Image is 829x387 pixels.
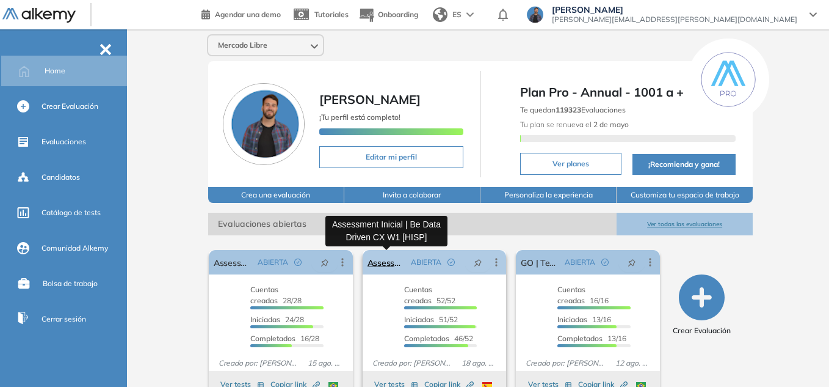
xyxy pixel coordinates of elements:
[556,105,581,114] b: 119323
[250,315,304,324] span: 24/28
[628,257,636,267] span: pushpin
[447,259,455,266] span: check-circle
[215,10,281,19] span: Agendar una demo
[214,358,303,369] span: Creado por: [PERSON_NAME]
[520,153,621,175] button: Ver planes
[319,112,400,122] span: ¡Tu perfil está completo!
[521,358,610,369] span: Creado por: [PERSON_NAME]
[565,257,595,268] span: ABIERTA
[43,278,98,289] span: Bolsa de trabajo
[378,10,418,19] span: Onboarding
[250,334,295,343] span: Completados
[404,334,449,343] span: Completados
[557,285,609,305] span: 16/16
[250,315,280,324] span: Iniciadas
[314,10,349,19] span: Tutoriales
[42,101,98,112] span: Crear Evaluación
[521,250,560,275] a: GO | Test #2 | W7 BR V2
[404,334,473,343] span: 46/52
[601,259,609,266] span: check-circle
[42,314,86,325] span: Cerrar sesión
[520,83,736,101] span: Plan Pro - Annual - 1001 a +
[411,257,441,268] span: ABIERTA
[344,187,480,203] button: Invita a colaborar
[465,252,491,272] button: pushpin
[617,213,753,235] button: Ver todas las evaluaciones
[673,275,731,336] button: Crear Evaluación
[466,12,474,17] img: arrow
[552,5,797,15] span: [PERSON_NAME]
[452,9,462,20] span: ES
[250,285,302,305] span: 28/28
[557,334,626,343] span: 13/16
[404,315,434,324] span: Iniciadas
[42,207,101,218] span: Catálogo de tests
[319,146,463,168] button: Editar mi perfil
[218,40,267,50] span: Mercado Libre
[520,120,629,129] span: Tu plan se renueva el
[552,15,797,24] span: [PERSON_NAME][EMAIL_ADDRESS][PERSON_NAME][DOMAIN_NAME]
[214,250,253,275] a: Assessment Inicial | Be Data Driven CX W1 [PORT]
[618,252,645,272] button: pushpin
[208,187,344,203] button: Crea una evaluación
[617,187,753,203] button: Customiza tu espacio de trabajo
[404,315,458,324] span: 51/52
[2,8,76,23] img: Logo
[358,2,418,28] button: Onboarding
[311,252,338,272] button: pushpin
[520,105,626,114] span: Te quedan Evaluaciones
[208,213,617,235] span: Evaluaciones abiertas
[42,136,86,147] span: Evaluaciones
[557,334,603,343] span: Completados
[673,325,731,336] span: Crear Evaluación
[201,6,281,21] a: Agendar una demo
[592,120,629,129] b: 2 de mayo
[303,358,347,369] span: 15 ago. 2025
[480,187,617,203] button: Personaliza la experiencia
[294,259,302,266] span: check-circle
[632,154,736,175] button: ¡Recomienda y gana!
[223,83,305,165] img: Foto de perfil
[474,257,482,267] span: pushpin
[404,285,432,305] span: Cuentas creadas
[258,257,288,268] span: ABIERTA
[367,358,457,369] span: Creado por: [PERSON_NAME]
[557,315,587,324] span: Iniciadas
[557,285,585,305] span: Cuentas creadas
[367,250,407,275] a: Assessment Inicial | Be Data Driven CX W1 [HISP]
[404,285,455,305] span: 52/52
[250,334,319,343] span: 16/28
[250,285,278,305] span: Cuentas creadas
[42,243,108,254] span: Comunidad Alkemy
[557,315,611,324] span: 13/16
[42,172,80,183] span: Candidatos
[319,92,421,107] span: [PERSON_NAME]
[433,7,447,22] img: world
[320,257,329,267] span: pushpin
[45,65,65,76] span: Home
[325,216,447,246] div: Assessment Inicial | Be Data Driven CX W1 [HISP]
[610,358,655,369] span: 12 ago. 2025
[457,358,501,369] span: 18 ago. 2025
